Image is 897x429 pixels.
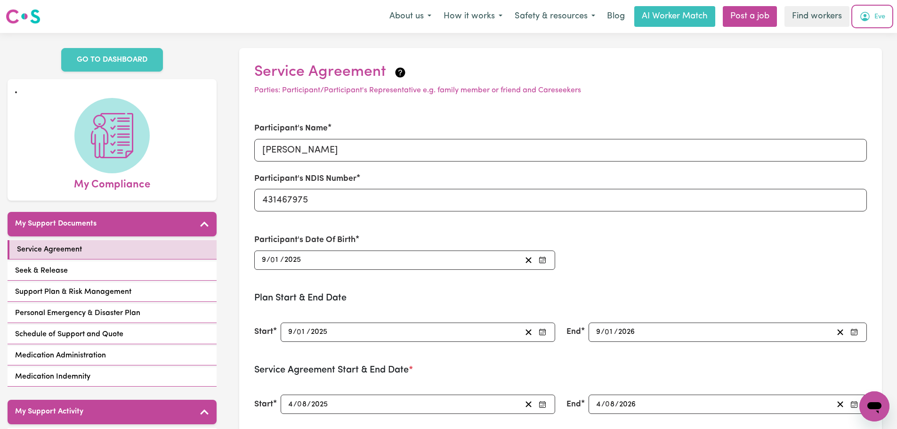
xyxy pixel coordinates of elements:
span: Medication Administration [15,350,106,361]
input: -- [596,326,601,339]
span: Medication Indemnity [15,371,90,382]
a: Medication Indemnity [8,367,217,387]
span: 0 [605,328,609,336]
label: Start [254,398,273,411]
input: -- [605,326,614,339]
button: My Support Activity [8,400,217,424]
h3: Service Agreement Start & End Date [254,364,867,376]
span: Eve [874,12,885,22]
input: -- [298,398,307,411]
label: End [566,398,581,411]
a: Personal Emergency & Disaster Plan [8,304,217,323]
span: / [601,400,605,409]
h3: Plan Start & End Date [254,292,867,304]
input: -- [298,326,307,339]
label: Participant's NDIS Number [254,173,356,185]
label: End [566,326,581,338]
label: Participant's Date Of Birth [254,234,356,246]
span: Personal Emergency & Disaster Plan [15,308,140,319]
span: / [601,328,605,336]
label: Participant's Name [254,122,328,135]
span: Schedule of Support and Quote [15,329,123,340]
input: -- [288,326,293,339]
button: My Account [853,7,891,26]
span: / [280,256,284,264]
h5: My Support Documents [15,219,97,228]
a: Find workers [784,6,849,27]
span: / [307,328,310,336]
h2: Service Agreement [254,63,867,81]
a: My Compliance [15,98,209,193]
h5: My Support Activity [15,407,83,416]
span: My Compliance [74,173,150,193]
button: About us [383,7,437,26]
span: 0 [270,256,275,264]
input: ---- [310,326,328,339]
a: Blog [601,6,630,27]
span: Service Agreement [17,244,82,255]
button: Safety & resources [509,7,601,26]
input: ---- [618,326,636,339]
span: / [293,328,297,336]
input: -- [606,398,615,411]
p: Parties: Participant/Participant's Representative e.g. family member or friend and Careseekers [254,85,867,96]
a: GO TO DASHBOARD [61,48,163,72]
a: Seek & Release [8,261,217,281]
img: Careseekers logo [6,8,40,25]
input: -- [288,398,293,411]
a: Medication Administration [8,346,217,365]
button: My Support Documents [8,212,217,236]
a: Careseekers logo [6,6,40,27]
a: Service Agreement [8,240,217,259]
label: Start [254,326,273,338]
span: / [267,256,270,264]
input: ---- [284,254,302,267]
a: Support Plan & Risk Management [8,283,217,302]
input: -- [596,398,601,411]
a: AI Worker Match [634,6,715,27]
span: / [614,328,618,336]
span: / [307,400,311,409]
span: 0 [605,401,610,408]
span: 0 [297,328,301,336]
span: Support Plan & Risk Management [15,286,131,298]
span: Seek & Release [15,265,68,276]
span: / [293,400,297,409]
iframe: Button to launch messaging window [859,391,889,421]
span: / [615,400,619,409]
input: -- [271,254,280,267]
a: Post a job [723,6,777,27]
button: How it works [437,7,509,26]
input: -- [261,254,267,267]
input: ---- [619,398,637,411]
input: ---- [311,398,329,411]
a: Schedule of Support and Quote [8,325,217,344]
span: 0 [297,401,302,408]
